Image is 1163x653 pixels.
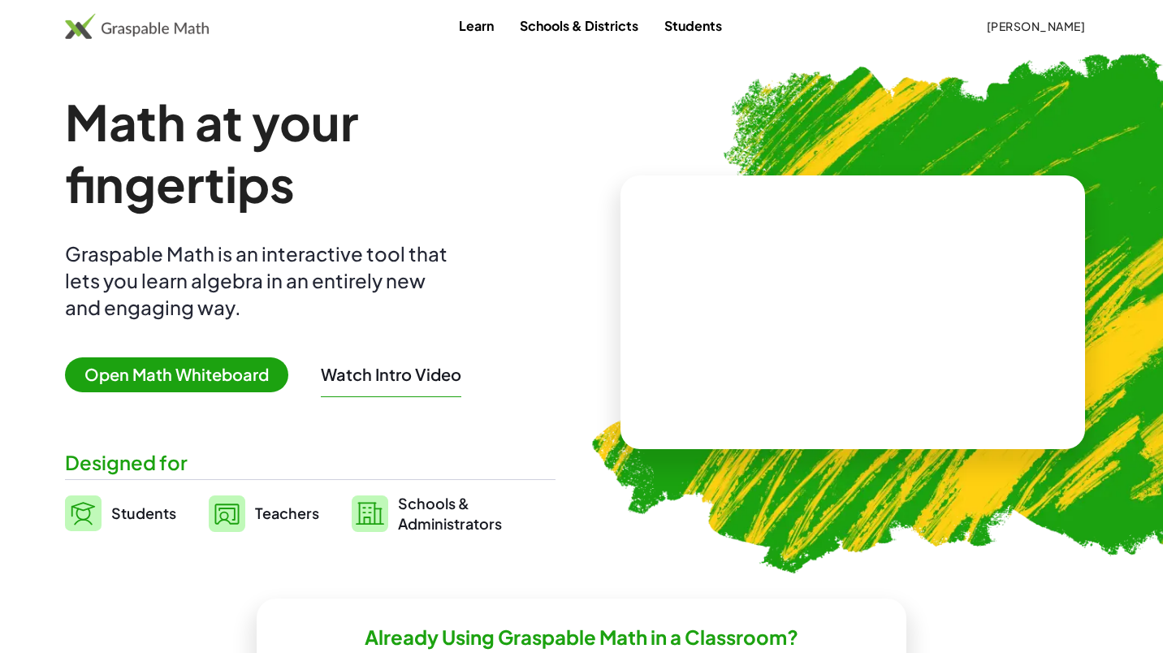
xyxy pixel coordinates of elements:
a: Schools &Administrators [352,493,502,534]
h1: Math at your fingertips [65,91,556,214]
a: Open Math Whiteboard [65,367,301,384]
a: Students [651,11,735,41]
span: [PERSON_NAME] [986,19,1085,33]
img: svg%3e [209,495,245,532]
button: [PERSON_NAME] [973,11,1098,41]
a: Students [65,493,176,534]
div: Graspable Math is an interactive tool that lets you learn algebra in an entirely new and engaging... [65,240,455,321]
h2: Already Using Graspable Math in a Classroom? [365,625,798,650]
span: Open Math Whiteboard [65,357,288,392]
a: Learn [446,11,507,41]
span: Teachers [255,504,319,522]
img: svg%3e [352,495,388,532]
button: Watch Intro Video [321,364,461,385]
video: What is this? This is dynamic math notation. Dynamic math notation plays a central role in how Gr... [731,252,975,374]
div: Designed for [65,449,556,476]
span: Schools & Administrators [398,493,502,534]
a: Schools & Districts [507,11,651,41]
img: svg%3e [65,495,102,531]
a: Teachers [209,493,319,534]
span: Students [111,504,176,522]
